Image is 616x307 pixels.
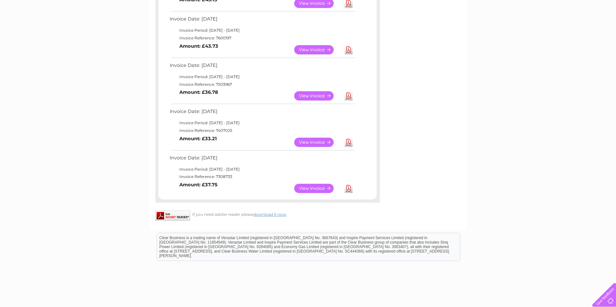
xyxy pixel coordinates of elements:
td: Invoice Reference: 7600197 [168,34,356,42]
td: Invoice Date: [DATE] [168,15,356,27]
a: Log out [595,27,610,32]
a: Download [345,184,353,193]
b: Amount: £37.75 [179,182,218,188]
td: Invoice Date: [DATE] [168,154,356,166]
td: Invoice Period: [DATE] - [DATE] [168,119,356,127]
a: View [294,91,341,101]
td: Invoice Date: [DATE] [168,61,356,73]
td: Invoice Reference: 7308733 [168,173,356,181]
a: 0333 014 3131 [495,3,539,11]
a: View [294,184,341,193]
a: download it now [253,212,286,217]
div: If you need adobe reader please . [155,211,380,217]
a: View [294,45,341,54]
a: Telecoms [537,27,556,32]
td: Invoice Period: [DATE] - [DATE] [168,166,356,173]
div: Clear Business is a trading name of Verastar Limited (registered in [GEOGRAPHIC_DATA] No. 3667643... [157,4,460,31]
b: Amount: £36.78 [179,89,218,95]
a: Energy [519,27,533,32]
a: Contact [573,27,589,32]
a: Water [503,27,515,32]
td: Invoice Period: [DATE] - [DATE] [168,27,356,34]
a: Blog [560,27,569,32]
td: Invoice Date: [DATE] [168,107,356,119]
td: Invoice Period: [DATE] - [DATE] [168,73,356,81]
td: Invoice Reference: 7503967 [168,81,356,88]
td: Invoice Reference: 7407025 [168,127,356,134]
b: Amount: £33.21 [179,136,217,141]
a: Download [345,45,353,54]
a: Download [345,91,353,101]
img: logo.png [21,17,54,36]
a: View [294,138,341,147]
a: Download [345,138,353,147]
b: Amount: £43.73 [179,43,218,49]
